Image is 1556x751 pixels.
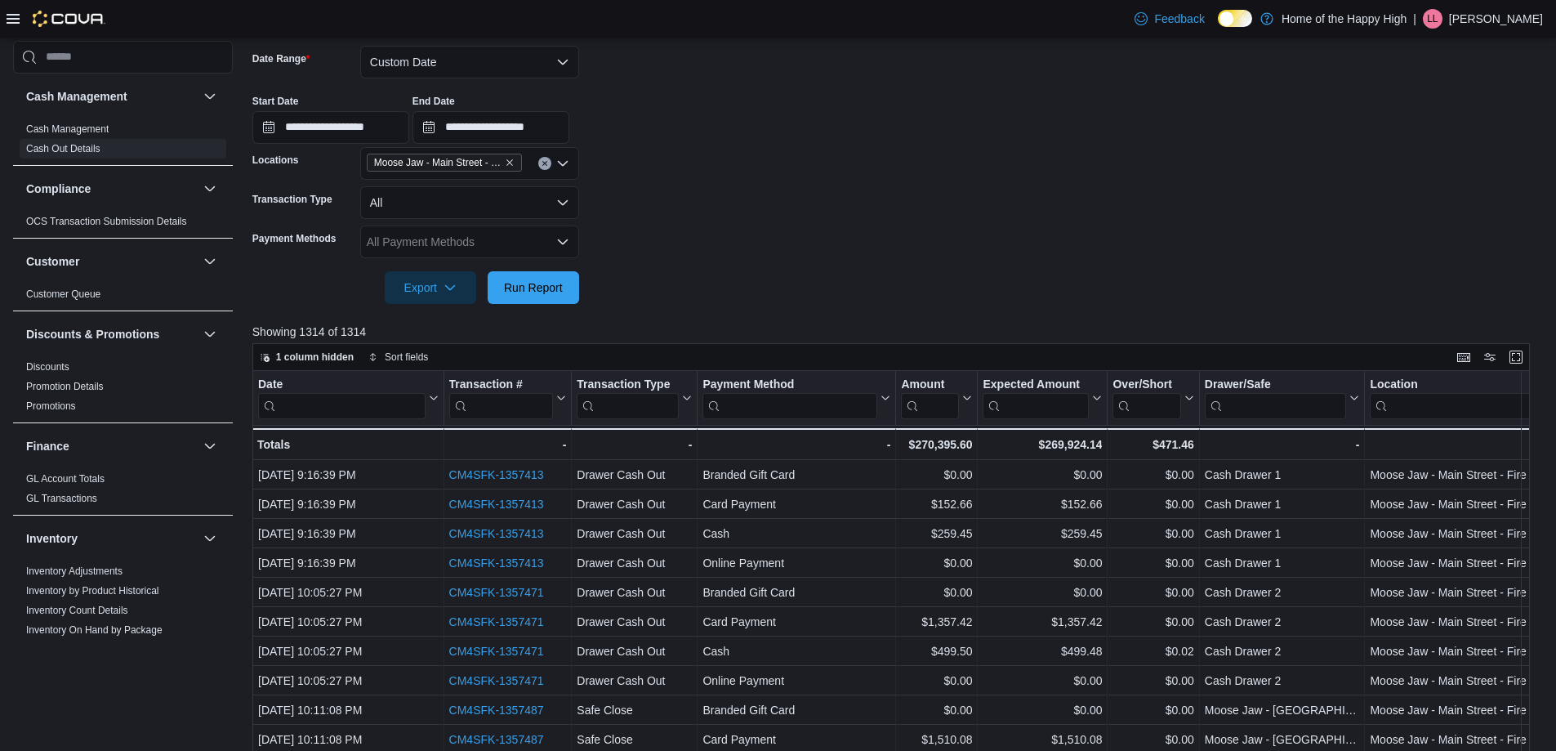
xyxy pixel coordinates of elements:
[26,181,91,197] h3: Compliance
[1205,671,1360,691] div: Cash Drawer 2
[448,468,543,481] a: CM4SFK-1357413
[258,378,439,419] button: Date
[26,253,197,270] button: Customer
[983,671,1102,691] div: $0.00
[276,351,354,364] span: 1 column hidden
[258,465,439,485] div: [DATE] 9:16:39 PM
[26,361,69,373] a: Discounts
[1205,700,1360,720] div: Moose Jaw - [GEOGRAPHIC_DATA]
[1205,730,1360,749] div: Moose Jaw - [GEOGRAPHIC_DATA]
[200,179,220,199] button: Compliance
[901,671,972,691] div: $0.00
[13,284,233,311] div: Customer
[448,557,543,570] a: CM4SFK-1357413
[258,641,439,661] div: [DATE] 10:05:27 PM
[1506,347,1526,367] button: Enter fullscreen
[1112,641,1193,661] div: $0.02
[26,216,187,227] a: OCS Transaction Submission Details
[26,530,197,547] button: Inventory
[448,435,566,454] div: -
[983,494,1102,514] div: $152.66
[1205,435,1360,454] div: -
[448,498,543,511] a: CM4SFK-1357413
[702,730,890,749] div: Card Payment
[258,378,426,419] div: Date
[258,583,439,602] div: [DATE] 10:05:27 PM
[1112,730,1193,749] div: $0.00
[252,111,409,144] input: Press the down key to open a popover containing a calendar.
[1112,378,1180,419] div: Over/Short
[26,360,69,373] span: Discounts
[448,645,543,658] a: CM4SFK-1357471
[577,641,692,661] div: Drawer Cash Out
[1112,553,1193,573] div: $0.00
[1205,641,1360,661] div: Cash Drawer 2
[448,586,543,599] a: CM4SFK-1357471
[702,641,890,661] div: Cash
[26,142,100,155] span: Cash Out Details
[1154,11,1204,27] span: Feedback
[26,400,76,412] a: Promotions
[13,469,233,515] div: Finance
[1112,435,1193,454] div: $471.46
[395,271,466,304] span: Export
[702,465,890,485] div: Branded Gift Card
[504,279,563,296] span: Run Report
[448,674,543,687] a: CM4SFK-1357471
[1449,9,1543,29] p: [PERSON_NAME]
[448,527,543,540] a: CM4SFK-1357413
[26,585,159,597] a: Inventory by Product Historical
[26,88,127,105] h3: Cash Management
[258,700,439,720] div: [DATE] 10:11:08 PM
[702,378,877,393] div: Payment Method
[26,326,197,342] button: Discounts & Promotions
[26,400,76,413] span: Promotions
[26,530,78,547] h3: Inventory
[26,123,109,136] span: Cash Management
[26,473,105,485] a: GL Account Totals
[360,186,579,219] button: All
[200,436,220,456] button: Finance
[258,730,439,749] div: [DATE] 10:11:08 PM
[26,326,159,342] h3: Discounts & Promotions
[448,733,543,746] a: CM4SFK-1357487
[983,465,1102,485] div: $0.00
[901,378,959,419] div: Amount
[538,157,551,170] button: Clear input
[1454,347,1474,367] button: Keyboard shortcuts
[1413,9,1416,29] p: |
[1112,700,1193,720] div: $0.00
[983,378,1102,419] button: Expected Amount
[13,357,233,422] div: Discounts & Promotions
[983,612,1102,632] div: $1,357.42
[26,584,159,597] span: Inventory by Product Historical
[1112,465,1193,485] div: $0.00
[983,700,1102,720] div: $0.00
[577,553,692,573] div: Drawer Cash Out
[252,232,337,245] label: Payment Methods
[448,378,553,419] div: Transaction # URL
[360,46,579,78] button: Custom Date
[1112,524,1193,543] div: $0.00
[412,111,569,144] input: Press the down key to open a popover containing a calendar.
[26,565,123,577] a: Inventory Adjustments
[983,583,1102,602] div: $0.00
[26,624,163,636] a: Inventory On Hand by Package
[577,435,692,454] div: -
[448,704,543,717] a: CM4SFK-1357487
[901,378,959,393] div: Amount
[702,378,890,419] button: Payment Method
[983,378,1089,419] div: Expected Amount
[702,435,890,454] div: -
[1205,465,1360,485] div: Cash Drawer 1
[13,212,233,238] div: Compliance
[258,671,439,691] div: [DATE] 10:05:27 PM
[577,494,692,514] div: Drawer Cash Out
[1423,9,1442,29] div: Lukas Leibel
[702,524,890,543] div: Cash
[26,215,187,228] span: OCS Transaction Submission Details
[33,11,105,27] img: Cova
[26,288,100,300] a: Customer Queue
[252,154,299,167] label: Locations
[1205,524,1360,543] div: Cash Drawer 1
